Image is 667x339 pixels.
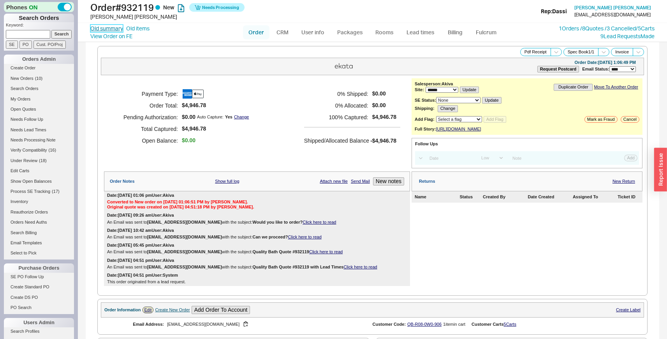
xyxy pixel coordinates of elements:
[90,2,336,13] h1: Order # 932119
[252,220,303,224] b: Would you like to order?
[4,126,74,134] a: Needs Lead Times
[4,115,74,124] a: Needs Follow Up
[252,249,309,254] b: Quality Bath Quote #932119
[4,218,74,226] a: Orders Need Auths
[351,179,370,184] a: Send Mail
[524,49,547,55] span: Pdf Receipt
[49,148,56,152] span: ( 16 )
[202,2,239,13] span: Needs Processing
[568,49,595,55] span: Spec Book 1 / 1
[563,48,599,56] button: Spec Book1/1
[147,220,222,224] b: [EMAIL_ADDRESS][DOMAIN_NAME]
[182,125,249,132] span: $4,946.78
[110,179,135,184] div: Order Notes
[372,102,396,109] span: $0.00
[574,5,651,11] span: [PERSON_NAME] [PERSON_NAME]
[4,105,74,113] a: Open Quotes
[4,167,74,175] a: Edit Carts
[470,25,502,39] a: Fulcrum
[296,25,330,39] a: User info
[107,220,407,225] div: An Email was sent to with the subject:
[415,106,435,111] b: Shipping:
[372,114,396,120] span: $4,946.78
[107,249,407,254] div: An Email was sent to with the subject:
[107,235,407,240] div: An Email was sent to with the subject:
[587,117,615,122] span: Mark as Fraud
[107,243,174,248] div: Date: [DATE] 05:45 pm User: Akiva
[234,115,249,120] a: Change
[167,321,360,328] div: [EMAIL_ADDRESS][DOMAIN_NAME]
[215,179,239,184] a: Show full log
[304,88,368,100] h5: 0 % Shipped:
[189,3,245,12] button: Needs Processing
[482,97,501,104] button: Update
[29,3,38,11] span: ON
[627,155,635,161] span: Add
[415,127,436,132] div: Full Story:
[114,111,178,123] h5: Pending Authorization:
[4,208,74,216] a: Reauthorize Orders
[19,41,32,49] input: PO
[443,322,465,327] div: 1 item in cart
[594,85,638,90] a: Move To Another Order
[401,25,440,39] a: Lead times
[114,123,178,135] h5: Total Captured:
[107,193,174,198] div: Date: [DATE] 01:06 pm User: Akiva
[33,41,66,49] input: Cust. PO/Proj
[11,158,37,163] span: Under Review
[623,117,637,122] span: Cancel
[4,2,74,12] div: Phones
[436,127,481,132] a: [URL][DOMAIN_NAME]
[4,85,74,93] a: Search Orders
[192,306,250,314] button: Add Order To Account
[182,114,195,120] span: $0.00
[107,265,407,270] div: An Email was sent to with the subject:
[11,117,43,122] span: Needs Follow Up
[438,105,458,112] button: Change
[107,258,174,263] div: Date: [DATE] 04:51 pm User: Akiva
[472,322,504,327] span: Customer Carts
[541,7,567,15] div: Rep: Dassi
[309,249,343,254] a: Click here to read
[582,67,609,71] span: Email Status:
[611,48,633,56] button: Invoice
[415,87,424,92] b: Site:
[4,327,74,335] a: Search Profiles
[113,322,164,327] div: Email Address:
[415,141,438,147] div: Follow Ups
[343,265,377,269] a: Click here to read
[504,322,516,327] a: 5Carts
[107,279,407,284] div: This order originated from a lead request.
[126,25,150,32] a: Old items
[574,60,636,65] div: Order Date: [DATE] 1:06:49 PM
[425,153,475,163] input: Date
[4,293,74,302] a: Create DS PO
[182,137,195,144] span: $0.00
[616,307,641,312] a: Create Label
[520,48,551,56] button: Pdf Receipt
[104,307,141,313] div: Order Information
[11,76,33,81] span: New Orders
[4,64,74,72] a: Create Order
[90,33,132,39] a: View Order on FE
[147,235,222,239] b: [EMAIL_ADDRESS][DOMAIN_NAME]
[484,116,506,123] button: Add Flag
[612,179,635,184] a: New Return
[419,179,435,184] div: Returns
[225,115,232,120] div: Yes
[370,138,396,144] span: -$4,946.78
[114,100,178,111] h5: Order Total:
[540,67,577,71] b: Request Postcard
[107,205,407,210] div: Original quote was created on [DATE] 04:51:18 PM by [PERSON_NAME].
[415,98,436,102] b: SE Status:
[6,22,74,30] p: Keyword:
[107,200,407,205] div: Converted to New order on [DATE] 01:06:51 PM by [PERSON_NAME].
[304,111,368,123] h5: 100 % Captured:
[147,249,222,254] b: [EMAIL_ADDRESS][DOMAIN_NAME]
[4,95,74,103] a: My Orders
[373,322,406,327] div: Customer Code:
[320,179,348,184] a: Attach new file
[197,115,224,120] div: Auto Capture:
[573,194,616,200] div: Assigned To
[600,33,655,39] a: 9Lead RequestsMade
